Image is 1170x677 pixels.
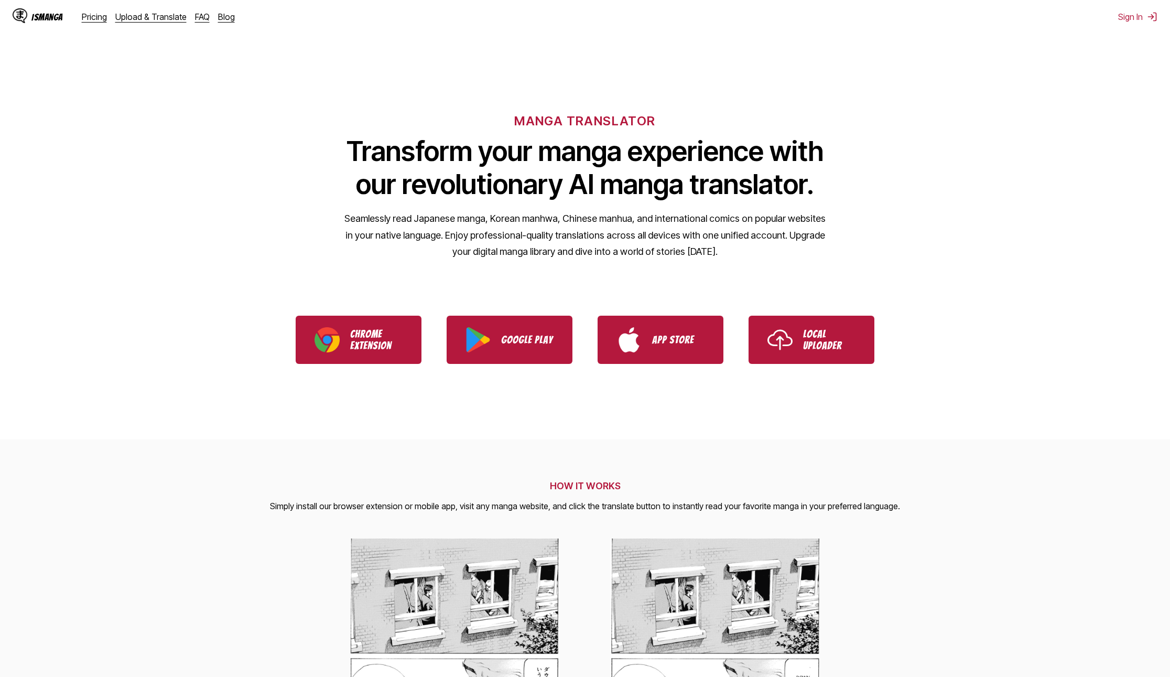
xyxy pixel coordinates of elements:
p: Google Play [501,334,554,346]
p: Chrome Extension [350,328,403,351]
p: Simply install our browser extension or mobile app, visit any manga website, and click the transl... [270,500,900,513]
a: Upload & Translate [115,12,187,22]
p: App Store [652,334,705,346]
img: Google Play logo [465,327,491,352]
a: Pricing [82,12,107,22]
a: Blog [218,12,235,22]
p: Seamlessly read Japanese manga, Korean manhwa, Chinese manhua, and international comics on popula... [344,210,826,260]
img: IsManga Logo [13,8,27,23]
h1: Transform your manga experience with our revolutionary AI manga translator. [344,135,826,201]
h2: HOW IT WORKS [270,480,900,491]
div: IsManga [31,12,63,22]
img: Chrome logo [315,327,340,352]
a: FAQ [195,12,210,22]
a: Download IsManga from App Store [598,316,723,364]
p: Local Uploader [803,328,855,351]
h6: MANGA TRANSLATOR [514,113,655,128]
a: IsManga LogoIsManga [13,8,82,25]
a: Download IsManga from Google Play [447,316,572,364]
button: Sign In [1118,12,1157,22]
img: Sign out [1147,12,1157,22]
a: Use IsManga Local Uploader [749,316,874,364]
img: Upload icon [767,327,793,352]
img: App Store logo [616,327,642,352]
a: Download IsManga Chrome Extension [296,316,421,364]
